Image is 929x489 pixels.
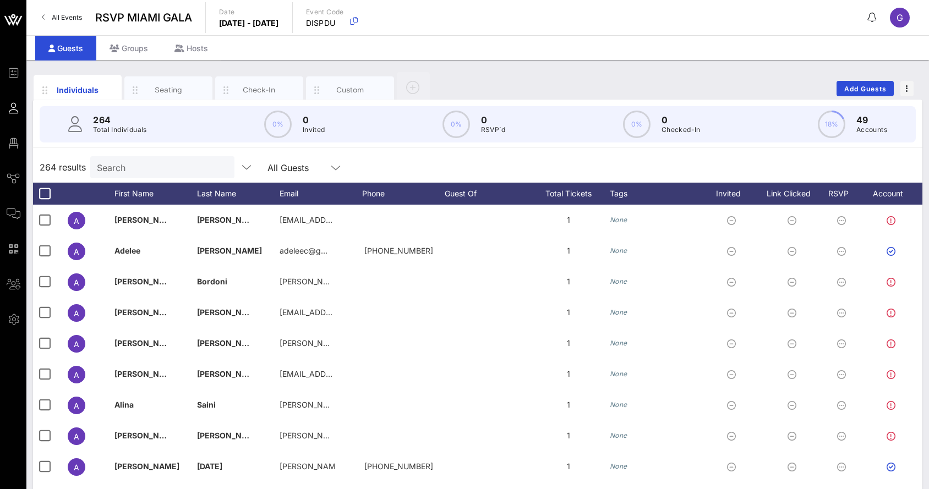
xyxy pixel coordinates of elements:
[35,9,89,26] a: All Events
[197,277,227,286] span: Bordoni
[114,400,134,409] span: Alina
[161,36,221,61] div: Hosts
[445,183,527,205] div: Guest Of
[197,307,262,317] span: [PERSON_NAME]
[703,183,764,205] div: Invited
[114,246,140,255] span: Adelee
[280,431,476,440] span: [PERSON_NAME][EMAIL_ADDRESS][DOMAIN_NAME]
[74,463,79,472] span: A
[74,247,79,256] span: A
[610,339,627,347] i: None
[280,277,476,286] span: [PERSON_NAME][EMAIL_ADDRESS][DOMAIN_NAME]
[837,81,894,96] button: Add Guests
[197,215,262,224] span: [PERSON_NAME]
[527,420,610,451] div: 1
[897,12,903,23] span: G
[481,124,506,135] p: RSVP`d
[280,235,327,266] p: adeleec@g…
[280,451,335,482] p: [PERSON_NAME]…
[856,113,887,127] p: 49
[662,124,701,135] p: Checked-In
[527,183,610,205] div: Total Tickets
[197,431,262,440] span: [PERSON_NAME]
[74,339,79,349] span: A
[114,431,179,440] span: [PERSON_NAME]
[764,183,824,205] div: Link Clicked
[280,400,476,409] span: [PERSON_NAME][EMAIL_ADDRESS][DOMAIN_NAME]
[74,309,79,318] span: A
[610,246,627,255] i: None
[610,370,627,378] i: None
[93,124,147,135] p: Total Individuals
[52,13,82,21] span: All Events
[863,183,923,205] div: Account
[114,461,179,471] span: [PERSON_NAME]
[74,401,79,410] span: A
[890,8,910,28] div: G
[35,36,96,61] div: Guests
[280,307,412,317] span: [EMAIL_ADDRESS][DOMAIN_NAME]
[280,338,476,348] span: [PERSON_NAME][EMAIL_ADDRESS][DOMAIN_NAME]
[610,431,627,439] i: None
[306,18,344,29] p: DISPDU
[303,124,325,135] p: Invited
[197,461,222,471] span: [DATE]
[303,113,325,127] p: 0
[197,246,262,255] span: [PERSON_NAME]
[40,161,86,174] span: 264 results
[280,369,412,378] span: [EMAIL_ADDRESS][DOMAIN_NAME]
[610,308,627,316] i: None
[74,370,79,380] span: A
[219,7,279,18] p: Date
[527,451,610,482] div: 1
[197,338,262,348] span: [PERSON_NAME]
[326,85,375,95] div: Custom
[527,235,610,266] div: 1
[824,183,863,205] div: RSVP
[527,328,610,359] div: 1
[144,85,193,95] div: Seating
[95,9,192,26] span: RSVP MIAMI GALA
[197,400,216,409] span: Saini
[844,85,887,93] span: Add Guests
[114,307,179,317] span: [PERSON_NAME]
[235,85,284,95] div: Check-In
[114,215,179,224] span: [PERSON_NAME]
[527,266,610,297] div: 1
[481,113,506,127] p: 0
[527,389,610,420] div: 1
[610,216,627,224] i: None
[219,18,279,29] p: [DATE] - [DATE]
[53,84,102,96] div: Individuals
[527,359,610,389] div: 1
[197,369,262,378] span: [PERSON_NAME]
[527,297,610,328] div: 1
[261,156,349,178] div: All Guests
[96,36,161,61] div: Groups
[610,277,627,285] i: None
[856,124,887,135] p: Accounts
[93,113,147,127] p: 264
[114,183,197,205] div: First Name
[610,183,703,205] div: Tags
[114,369,179,378] span: [PERSON_NAME]
[364,461,433,471] span: +12159011115
[364,246,433,255] span: +17864129741
[610,462,627,470] i: None
[306,7,344,18] p: Event Code
[527,205,610,235] div: 1
[267,163,309,173] div: All Guests
[197,183,280,205] div: Last Name
[114,338,179,348] span: [PERSON_NAME]
[362,183,445,205] div: Phone
[74,278,79,287] span: A
[114,277,179,286] span: [PERSON_NAME]
[280,215,412,224] span: [EMAIL_ADDRESS][DOMAIN_NAME]
[74,432,79,441] span: A
[74,216,79,226] span: A
[280,183,362,205] div: Email
[610,400,627,409] i: None
[662,113,701,127] p: 0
